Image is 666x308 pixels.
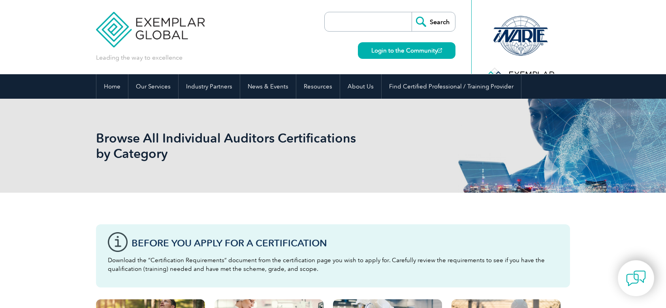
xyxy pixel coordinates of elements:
a: News & Events [240,74,296,99]
a: About Us [340,74,381,99]
img: contact-chat.png [626,269,646,288]
input: Search [412,12,455,31]
p: Download the “Certification Requirements” document from the certification page you wish to apply ... [108,256,558,273]
a: Our Services [128,74,178,99]
a: Resources [296,74,340,99]
h1: Browse All Individual Auditors Certifications by Category [96,130,399,161]
a: Find Certified Professional / Training Provider [382,74,521,99]
img: open_square.png [438,48,442,53]
a: Industry Partners [179,74,240,99]
h3: Before You Apply For a Certification [132,238,558,248]
a: Home [96,74,128,99]
a: Login to the Community [358,42,455,59]
p: Leading the way to excellence [96,53,182,62]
